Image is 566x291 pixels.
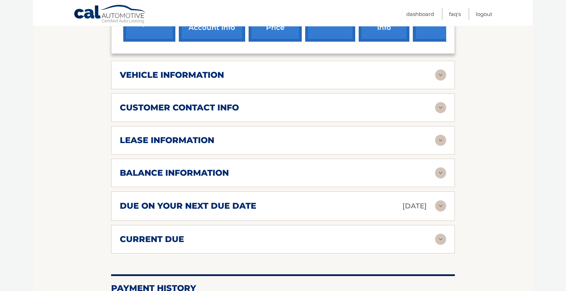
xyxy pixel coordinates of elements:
img: accordion-rest.svg [435,135,446,146]
img: accordion-rest.svg [435,69,446,81]
img: accordion-rest.svg [435,167,446,178]
p: [DATE] [402,200,427,212]
h2: balance information [120,168,229,178]
img: accordion-rest.svg [435,234,446,245]
a: Dashboard [406,8,434,20]
img: accordion-rest.svg [435,200,446,211]
a: FAQ's [449,8,461,20]
h2: current due [120,234,184,244]
h2: lease information [120,135,214,145]
h2: due on your next due date [120,201,256,211]
h2: customer contact info [120,102,239,113]
img: accordion-rest.svg [435,102,446,113]
a: Logout [476,8,492,20]
a: Cal Automotive [74,5,147,25]
h2: vehicle information [120,70,224,80]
